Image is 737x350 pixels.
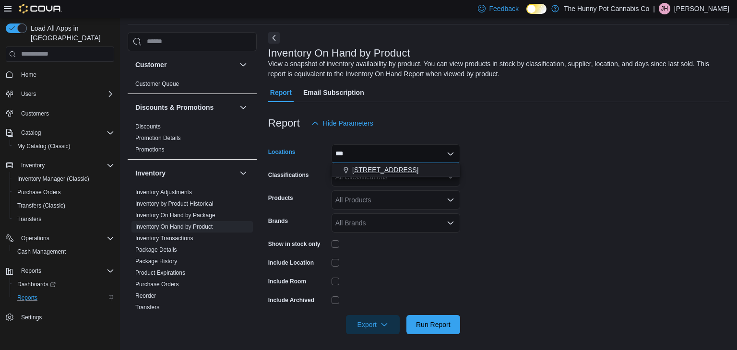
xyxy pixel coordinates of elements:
span: Package Details [135,246,177,254]
a: Purchase Orders [13,187,65,198]
label: Products [268,194,293,202]
span: Inventory Manager (Classic) [17,175,89,183]
label: Brands [268,217,288,225]
span: Inventory Adjustments [135,188,192,196]
button: Cash Management [10,245,118,258]
a: Inventory Manager (Classic) [13,173,93,185]
button: Customer [238,59,249,70]
a: Transfers (Classic) [13,200,69,211]
h3: Inventory On Hand by Product [268,47,410,59]
span: Catalog [21,129,41,137]
button: Inventory [238,167,249,179]
button: Open list of options [447,196,454,204]
span: Promotion Details [135,134,181,142]
span: Home [21,71,36,79]
a: Inventory Adjustments [135,189,192,196]
p: [PERSON_NAME] [674,3,729,14]
button: Reports [2,264,118,278]
nav: Complex example [6,64,114,350]
button: Discounts & Promotions [238,102,249,113]
button: Users [17,88,40,100]
span: Inventory [17,160,114,171]
span: Inventory On Hand by Package [135,211,215,219]
img: Cova [19,4,62,13]
a: Package Details [135,246,177,253]
span: Customers [21,110,49,117]
p: The Hunny Pot Cannabis Co [564,3,649,14]
a: Transfers [13,213,45,225]
div: Inventory [128,187,257,317]
span: Reports [17,265,114,277]
span: My Catalog (Classic) [13,140,114,152]
span: Purchase Orders [135,280,179,288]
a: Reorder [135,292,156,299]
h3: Customer [135,60,166,70]
a: Package History [135,258,177,265]
button: Catalog [17,127,45,139]
button: Hide Parameters [308,114,377,133]
span: Reorder [135,292,156,300]
span: Dashboards [17,280,56,288]
label: Include Location [268,259,314,267]
span: Dashboards [13,279,114,290]
a: Home [17,69,40,81]
span: Home [17,69,114,81]
button: Transfers (Classic) [10,199,118,212]
a: Inventory Transactions [135,235,193,242]
span: Product Expirations [135,269,185,277]
button: Home [2,68,118,82]
a: Reports [13,292,41,303]
button: Reports [10,291,118,304]
button: Open list of options [447,219,454,227]
a: My Catalog (Classic) [13,140,74,152]
a: Promotions [135,146,165,153]
span: Load All Apps in [GEOGRAPHIC_DATA] [27,23,114,43]
label: Classifications [268,171,309,179]
button: My Catalog (Classic) [10,140,118,153]
span: Reports [21,267,41,275]
span: Inventory [21,162,45,169]
span: Inventory by Product Historical [135,200,214,208]
a: Customer Queue [135,81,179,87]
button: Operations [17,233,53,244]
span: Reports [17,294,37,302]
span: Transfers (Classic) [17,202,65,210]
button: Run Report [406,315,460,334]
span: Run Report [416,320,451,329]
a: Product Expirations [135,269,185,276]
span: Users [17,88,114,100]
a: Dashboards [13,279,59,290]
a: Customers [17,108,53,119]
span: Customers [17,107,114,119]
span: [STREET_ADDRESS] [352,165,418,175]
button: Users [2,87,118,101]
h3: Report [268,117,300,129]
span: Catalog [17,127,114,139]
a: Inventory On Hand by Package [135,212,215,219]
span: Cash Management [13,246,114,257]
span: Feedback [489,4,519,13]
a: Inventory by Product Historical [135,200,214,207]
h3: Discounts & Promotions [135,103,214,112]
button: Purchase Orders [10,186,118,199]
button: Inventory Manager (Classic) [10,172,118,186]
a: Inventory On Hand by Product [135,223,213,230]
div: Customer [128,78,257,93]
label: Locations [268,148,296,156]
span: Operations [21,234,49,242]
span: Reports [13,292,114,303]
span: Purchase Orders [13,187,114,198]
span: Transfers (Classic) [13,200,114,211]
button: Operations [2,232,118,245]
div: Jason Harrison [659,3,670,14]
span: Transfers [17,215,41,223]
span: Operations [17,233,114,244]
span: Purchase Orders [17,188,61,196]
p: | [653,3,655,14]
span: Cash Management [17,248,66,256]
span: Report [270,83,292,102]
